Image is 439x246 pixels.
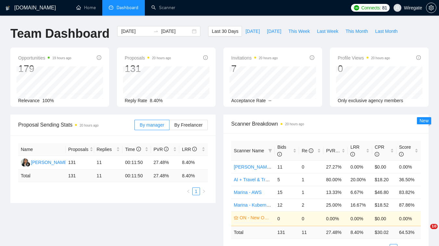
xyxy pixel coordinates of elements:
[396,186,421,198] td: 83.82%
[164,147,169,151] span: info-circle
[200,187,208,195] button: right
[323,226,348,239] td: 27.48 %
[275,160,299,173] td: 11
[348,198,372,211] td: 16.67%
[109,5,113,10] span: dashboard
[6,3,10,13] img: logo
[161,28,191,35] input: End date
[348,160,372,173] td: 0.00%
[350,144,359,157] span: LRR
[152,56,171,60] time: 20 hours ago
[323,173,348,186] td: 80.00%
[150,98,163,103] span: 8.40%
[285,122,304,126] time: 20 hours ago
[348,173,372,186] td: 20.00%
[382,4,387,11] span: 81
[174,122,203,128] span: By Freelancer
[396,173,421,186] td: 36.50%
[372,186,396,198] td: $46.80
[375,144,384,157] span: CPR
[125,54,171,62] span: Proposals
[275,198,299,211] td: 12
[234,164,292,170] a: [PERSON_NAME] & Laravel
[136,147,141,151] span: info-circle
[186,189,190,193] span: left
[275,226,299,239] td: 131
[348,211,372,226] td: 0.00%
[267,28,281,35] span: [DATE]
[323,160,348,173] td: 27.27%
[348,186,372,198] td: 6.67%
[350,152,355,157] span: info-circle
[268,149,272,153] span: filter
[430,224,438,229] span: 10
[426,5,436,10] a: setting
[299,173,323,186] td: 1
[231,120,421,128] span: Scanner Breakdown
[212,28,238,35] span: Last 30 Days
[151,5,175,10] a: searchScanner
[263,26,285,36] button: [DATE]
[317,28,338,35] span: Last Week
[18,98,40,103] span: Relevance
[154,147,169,152] span: PVR
[309,148,313,153] span: info-circle
[151,156,180,170] td: 27.48%
[371,26,401,36] button: Last Month
[338,62,390,75] div: 0
[192,187,200,195] li: 1
[184,187,192,195] li: Previous Page
[313,26,342,36] button: Last Week
[179,170,208,182] td: 8.40 %
[375,28,397,35] span: Last Month
[231,62,278,75] div: 7
[371,56,390,60] time: 20 hours ago
[326,148,341,153] span: PVR
[153,29,158,34] span: to
[242,26,263,36] button: [DATE]
[299,211,323,226] td: 0
[299,226,323,239] td: 11
[122,156,151,170] td: 00:11:50
[342,26,371,36] button: This Month
[184,187,192,195] button: left
[10,26,109,41] h1: Team Dashboard
[259,56,278,60] time: 20 hours ago
[18,143,66,156] th: Name
[399,144,411,157] span: Score
[240,214,271,221] a: ON - New Opportunities
[420,118,429,123] span: New
[202,189,206,193] span: right
[231,98,266,103] span: Acceptance Rate
[277,152,282,157] span: info-circle
[299,160,323,173] td: 0
[125,98,147,103] span: Reply Rate
[426,5,436,10] span: setting
[192,147,197,151] span: info-circle
[121,28,151,35] input: Start date
[234,177,290,182] a: AI + Travel & Transportation
[417,224,433,239] iframe: Intercom live chat
[42,98,54,103] span: 100%
[76,5,96,10] a: homeHome
[80,124,98,127] time: 20 hours ago
[277,144,286,157] span: Bids
[348,226,372,239] td: 8.40 %
[193,188,200,195] a: 1
[275,186,299,198] td: 15
[372,226,396,239] td: $ 30.02
[68,146,88,153] span: Proposals
[338,98,403,103] span: Only exclusive agency members
[200,187,208,195] li: Next Page
[372,160,396,173] td: $0.00
[275,211,299,226] td: 0
[117,5,138,10] span: Dashboard
[275,173,299,186] td: 5
[299,186,323,198] td: 1
[399,152,404,157] span: info-circle
[372,173,396,186] td: $18.20
[395,6,400,10] span: user
[361,4,381,11] span: Connects:
[18,62,71,75] div: 179
[269,98,271,103] span: --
